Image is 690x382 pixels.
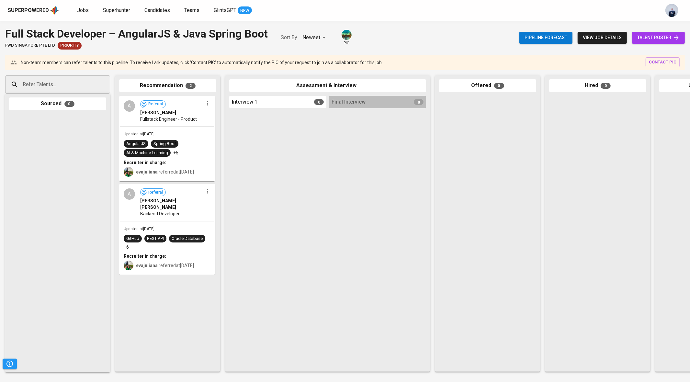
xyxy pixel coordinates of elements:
[601,83,611,89] span: 0
[578,32,627,44] button: view job details
[519,32,572,44] button: Pipeline forecast
[126,141,146,147] div: AngularJS
[124,167,133,177] img: eva@glints.com
[140,109,176,116] span: [PERSON_NAME]
[229,79,426,92] div: Assessment & Interview
[21,59,383,66] p: Non-team members can refer talents to this pipeline. To receive Lark updates, click 'Contact PIC'...
[637,34,680,42] span: talent roster
[439,79,536,92] div: Offered
[314,99,324,105] span: 0
[632,32,685,44] a: talent roster
[124,244,129,250] p: +6
[58,42,82,50] div: New Job received from Demand Team
[173,150,178,156] p: +5
[103,6,131,15] a: Superhunter
[494,83,504,89] span: 0
[107,84,108,85] button: Open
[136,169,194,174] span: referred at [DATE]
[146,189,165,196] span: Referral
[136,169,158,174] b: evajuliana
[232,98,257,106] span: Interview 1
[144,6,171,15] a: Candidates
[103,7,130,13] span: Superhunter
[140,210,180,217] span: Backend Developer
[8,7,49,14] div: Superpowered
[146,101,165,107] span: Referral
[124,100,135,112] div: A
[126,236,139,242] div: GitHub
[172,236,203,242] div: Oracle Database
[77,6,90,15] a: Jobs
[302,32,328,44] div: Newest
[124,188,135,200] div: A
[184,6,201,15] a: Teams
[342,30,352,40] img: a5d44b89-0c59-4c54-99d0-a63b29d42bd3.jpg
[126,150,168,156] div: AI & Machine Learning
[525,34,567,42] span: Pipeline forecast
[8,6,59,15] a: Superpoweredapp logo
[649,59,676,66] span: contact pic
[302,34,320,41] p: Newest
[124,132,154,136] span: Updated at [DATE]
[646,57,680,67] button: contact pic
[119,79,216,92] div: Recommendation
[9,97,106,110] div: Sourced
[214,6,252,15] a: GlintsGPT NEW
[414,99,424,105] span: 0
[186,83,196,89] span: 2
[281,34,297,41] p: Sort By
[184,7,199,13] span: Teams
[147,236,164,242] div: REST API
[124,261,133,270] img: eva@glints.com
[549,79,646,92] div: Hired
[583,34,622,42] span: view job details
[238,7,252,14] span: NEW
[341,29,352,46] div: pic
[140,197,203,210] span: [PERSON_NAME] [PERSON_NAME]
[144,7,170,13] span: Candidates
[64,101,74,107] span: 0
[124,227,154,231] span: Updated at [DATE]
[5,26,268,42] div: Full Stack Developer – AngularJS & Java Spring Boot
[665,4,678,17] img: annisa@glints.com
[58,42,82,49] span: Priority
[136,263,158,268] b: evajuliana
[136,263,194,268] span: referred at [DATE]
[332,98,366,106] span: Final Interview
[77,7,89,13] span: Jobs
[214,7,236,13] span: GlintsGPT
[50,6,59,15] img: app logo
[3,359,17,369] button: Pipeline Triggers
[124,253,166,259] b: Recruiter in charge:
[124,160,166,165] b: Recruiter in charge:
[153,141,176,147] div: Spring Boot
[5,42,55,49] span: FWD Singapore Pte Ltd
[140,116,197,122] span: Fullstack Engineer - Product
